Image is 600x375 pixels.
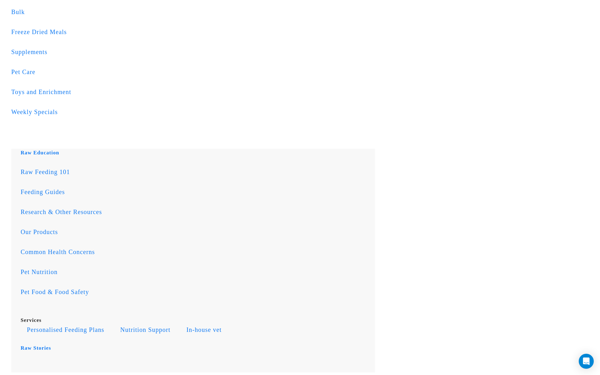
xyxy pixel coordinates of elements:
[21,326,112,333] a: Personalised Feeding Plans
[21,316,370,325] h5: Services
[21,258,370,285] a: Pet Nutrition
[11,78,370,105] a: Toys and Enrichment
[11,7,370,17] div: Bulk
[11,107,370,117] div: Weekly Specials
[11,98,370,125] a: Weekly Specials
[11,47,370,57] div: Supplements
[21,267,370,277] div: Pet Nutrition
[21,278,370,305] a: Pet Food & Food Safety
[21,227,370,237] div: Our Products
[114,326,178,333] a: Nutrition Support
[21,287,370,297] div: Pet Food & Food Safety
[21,238,370,265] a: Common Health Concerns
[21,178,370,205] a: Feeding Guides
[21,345,51,351] a: Raw Stories
[11,58,370,85] a: Pet Care
[11,27,370,37] div: Freeze Dried Meals
[21,158,370,185] a: Raw Feeding 101
[11,67,370,77] div: Pet Care
[579,354,594,369] div: Open Intercom Messenger
[11,38,370,65] a: Supplements
[180,326,230,333] a: In-house vet
[21,207,370,217] div: Research & Other Resources
[21,150,59,156] a: Raw Education
[21,198,370,225] a: Research & Other Resources
[21,167,370,177] div: Raw Feeding 101
[21,218,370,245] a: Our Products
[21,187,370,197] div: Feeding Guides
[11,87,370,97] div: Toys and Enrichment
[11,18,370,45] a: Freeze Dried Meals
[21,247,370,257] div: Common Health Concerns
